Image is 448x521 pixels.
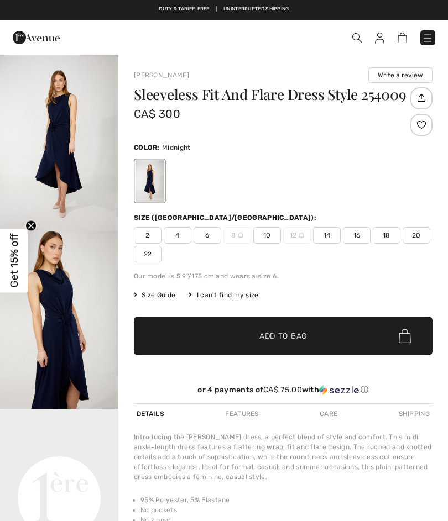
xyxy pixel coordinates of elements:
[134,404,167,424] div: Details
[189,290,258,300] div: I can't find my size
[134,107,180,120] span: CA$ 300
[134,71,189,79] a: [PERSON_NAME]
[299,233,304,238] img: ring-m.svg
[422,33,433,44] img: Menu
[222,404,261,424] div: Features
[140,495,433,505] li: 95% Polyester, 5% Elastane
[223,227,251,244] span: 8
[134,87,408,102] h1: Sleeveless Fit And Flare Dress Style 254009
[319,385,359,395] img: Sezzle
[352,33,362,43] img: Search
[375,33,384,44] img: My Info
[134,385,433,395] div: or 4 payments of with
[343,227,371,244] span: 16
[373,227,400,244] span: 18
[194,227,221,244] span: 6
[134,213,319,223] div: Size ([GEOGRAPHIC_DATA]/[GEOGRAPHIC_DATA]):
[134,290,175,300] span: Size Guide
[25,220,37,231] button: Close teaser
[396,404,433,424] div: Shipping
[162,144,190,151] span: Midnight
[398,33,407,43] img: Shopping Bag
[13,27,60,49] img: 1ère Avenue
[164,227,191,244] span: 4
[134,144,160,151] span: Color:
[140,505,433,515] li: No pockets
[399,329,411,343] img: Bag.svg
[134,246,162,262] span: 22
[134,227,162,244] span: 2
[13,31,60,42] a: 1ère Avenue
[313,227,341,244] span: 14
[134,271,433,281] div: Our model is 5'9"/175 cm and wears a size 6.
[136,160,164,202] div: Midnight
[253,227,281,244] span: 10
[263,385,302,394] span: CA$ 75.00
[259,330,307,342] span: Add to Bag
[134,317,433,355] button: Add to Bag
[8,234,20,288] span: Get 15% off
[238,233,243,238] img: ring-m.svg
[283,227,311,244] span: 12
[403,227,430,244] span: 20
[317,404,340,424] div: Care
[368,67,433,83] button: Write a review
[412,88,430,107] img: Share
[134,432,433,482] div: Introducing the [PERSON_NAME] dress, a perfect blend of style and comfort. This midi, ankle-lengt...
[134,385,433,399] div: or 4 payments ofCA$ 75.00withSezzle Click to learn more about Sezzle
